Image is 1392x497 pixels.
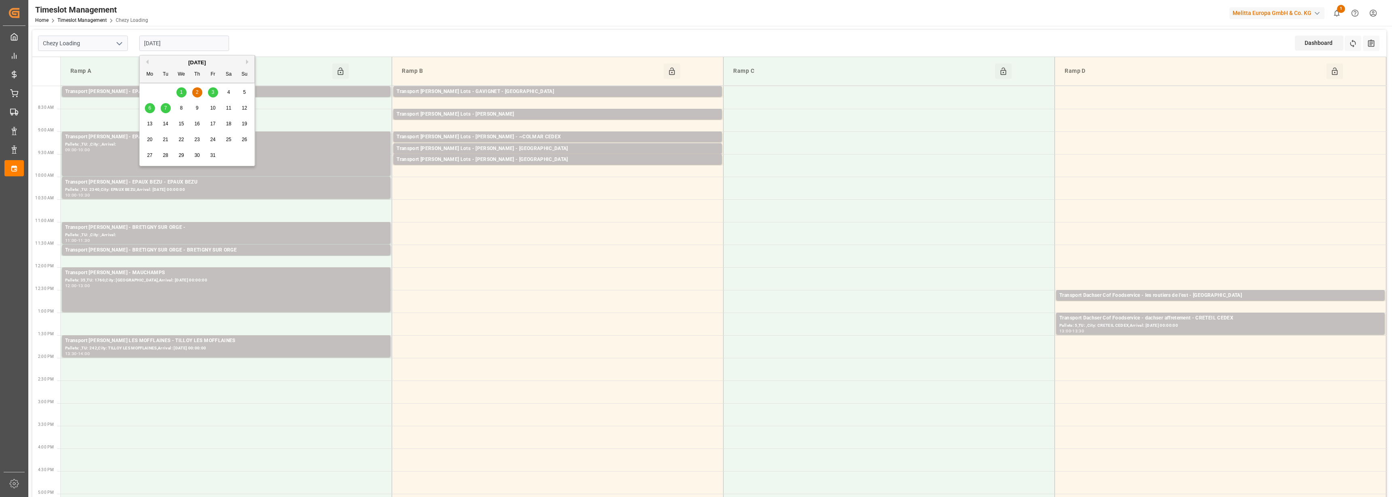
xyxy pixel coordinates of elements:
span: 13 [147,121,152,127]
span: 10:30 AM [35,196,54,200]
div: Choose Saturday, October 11th, 2025 [224,103,234,113]
span: 3:00 PM [38,400,54,404]
span: 26 [242,137,247,142]
span: 30 [194,152,199,158]
div: - [77,239,78,242]
span: 10 [210,105,215,111]
div: Choose Saturday, October 18th, 2025 [224,119,234,129]
div: Transport [PERSON_NAME] Lots - [PERSON_NAME] - [GEOGRAPHIC_DATA] [397,156,719,164]
span: 1 [1337,5,1345,13]
div: Transport [PERSON_NAME] Lots - [PERSON_NAME] - [GEOGRAPHIC_DATA] [397,145,719,153]
span: 3:30 PM [38,422,54,427]
div: [DATE] [140,59,255,67]
span: 2:30 PM [38,377,54,381]
div: Pallets: ,TU: 232,City: [GEOGRAPHIC_DATA],Arrival: [DATE] 00:00:00 [397,164,719,171]
span: 19 [242,121,247,127]
div: 11:30 [78,239,90,242]
div: Choose Friday, October 3rd, 2025 [208,87,218,97]
div: Choose Monday, October 27th, 2025 [145,150,155,161]
div: 13:00 [1059,329,1071,333]
span: 1:30 PM [38,332,54,336]
button: Next Month [246,59,251,64]
div: Choose Thursday, October 16th, 2025 [192,119,202,129]
a: Timeslot Management [57,17,107,23]
button: open menu [113,37,125,50]
span: 24 [210,137,215,142]
div: Timeslot Management [35,4,148,16]
div: Choose Sunday, October 12th, 2025 [240,103,250,113]
div: 13:30 [65,352,77,355]
span: 10:00 AM [35,173,54,178]
span: 14 [163,121,168,127]
span: 6 [149,105,151,111]
span: 21 [163,137,168,142]
div: 10:30 [78,193,90,197]
div: - [1071,329,1072,333]
div: Choose Tuesday, October 28th, 2025 [161,150,171,161]
div: month 2025-10 [142,85,253,163]
span: 16 [194,121,199,127]
div: Pallets: 1,TU: ,City: CARQUEFOU,Arrival: [DATE] 00:00:00 [397,118,719,125]
div: 11:00 [65,239,77,242]
div: Pallets: 1,TU: ,City: [GEOGRAPHIC_DATA],Arrival: [DATE] 00:00:00 [397,153,719,160]
div: Choose Wednesday, October 8th, 2025 [176,103,187,113]
span: 23 [194,137,199,142]
div: Pallets: ,TU: 48,City: EPAUX BEZU,Arrival: [DATE] 00:00:00 [65,96,387,103]
div: Pallets: ,TU: 242,City: TILLOY LES MOFFLAINES,Arrival: [DATE] 00:00:00 [65,345,387,352]
div: Choose Sunday, October 26th, 2025 [240,135,250,145]
span: 4:00 PM [38,445,54,449]
div: Ramp B [399,63,664,79]
span: 29 [178,152,184,158]
div: Choose Wednesday, October 1st, 2025 [176,87,187,97]
div: Su [240,70,250,80]
div: Choose Monday, October 6th, 2025 [145,103,155,113]
div: We [176,70,187,80]
input: DD-MM-YYYY [139,36,229,51]
div: Choose Thursday, October 9th, 2025 [192,103,202,113]
div: Th [192,70,202,80]
div: Pallets: ,TU: ,City: ,Arrival: [65,232,387,239]
div: Dashboard [1295,36,1343,51]
span: 9:30 AM [38,150,54,155]
span: 5:00 PM [38,490,54,495]
div: 09:00 [65,148,77,152]
span: 28 [163,152,168,158]
div: Mo [145,70,155,80]
div: Choose Thursday, October 30th, 2025 [192,150,202,161]
span: 15 [178,121,184,127]
div: 13:30 [1072,329,1084,333]
span: 25 [226,137,231,142]
span: 22 [178,137,184,142]
div: Fr [208,70,218,80]
div: Choose Thursday, October 2nd, 2025 [192,87,202,97]
span: 7 [164,105,167,111]
span: 12 [242,105,247,111]
div: Melitta Europa GmbH & Co. KG [1229,7,1324,19]
div: Transport Dachser Cof Foodservice - les routiers de l'est - [GEOGRAPHIC_DATA] [1059,292,1381,300]
span: 4:30 PM [38,467,54,472]
div: Transport [PERSON_NAME] - EPAUX BEZU - EPAUX BEZU [65,88,387,96]
div: Pallets: 35,TU: 1760,City: [GEOGRAPHIC_DATA],Arrival: [DATE] 00:00:00 [65,277,387,284]
div: Transport [PERSON_NAME] - BRETIGNY SUR ORGE - BRETIGNY SUR ORGE [65,246,387,254]
div: Pallets: 4,TU: 68,City: [GEOGRAPHIC_DATA],Arrival: [DATE] 00:00:00 [1059,300,1381,307]
div: Choose Tuesday, October 14th, 2025 [161,119,171,129]
span: 8 [180,105,183,111]
span: 20 [147,137,152,142]
span: 3 [212,89,214,95]
div: Choose Saturday, October 25th, 2025 [224,135,234,145]
span: 2:00 PM [38,354,54,359]
span: 11 [226,105,231,111]
div: Choose Tuesday, October 7th, 2025 [161,103,171,113]
span: 4 [227,89,230,95]
div: Choose Thursday, October 23rd, 2025 [192,135,202,145]
button: Help Center [1346,4,1364,22]
div: - [77,284,78,288]
div: Ramp A [67,63,332,79]
div: Pallets: ,TU: 2340,City: EPAUX BEZU,Arrival: [DATE] 00:00:00 [65,186,387,193]
div: Choose Friday, October 17th, 2025 [208,119,218,129]
div: Choose Sunday, October 5th, 2025 [240,87,250,97]
div: Sa [224,70,234,80]
div: 14:00 [78,352,90,355]
span: 9 [196,105,199,111]
span: 12:30 PM [35,286,54,291]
